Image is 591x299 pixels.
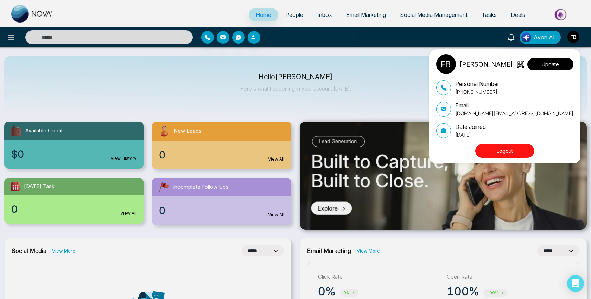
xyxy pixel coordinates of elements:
p: [PERSON_NAME] [459,60,513,69]
p: Email [455,101,573,110]
p: [PHONE_NUMBER] [455,88,499,95]
div: Open Intercom Messenger [567,275,584,292]
button: Logout [475,144,534,158]
p: [DATE] [455,131,486,138]
button: Update [527,58,573,70]
p: Personal Number [455,80,499,88]
p: Date Joined [455,123,486,131]
p: [DOMAIN_NAME][EMAIL_ADDRESS][DOMAIN_NAME] [455,110,573,117]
